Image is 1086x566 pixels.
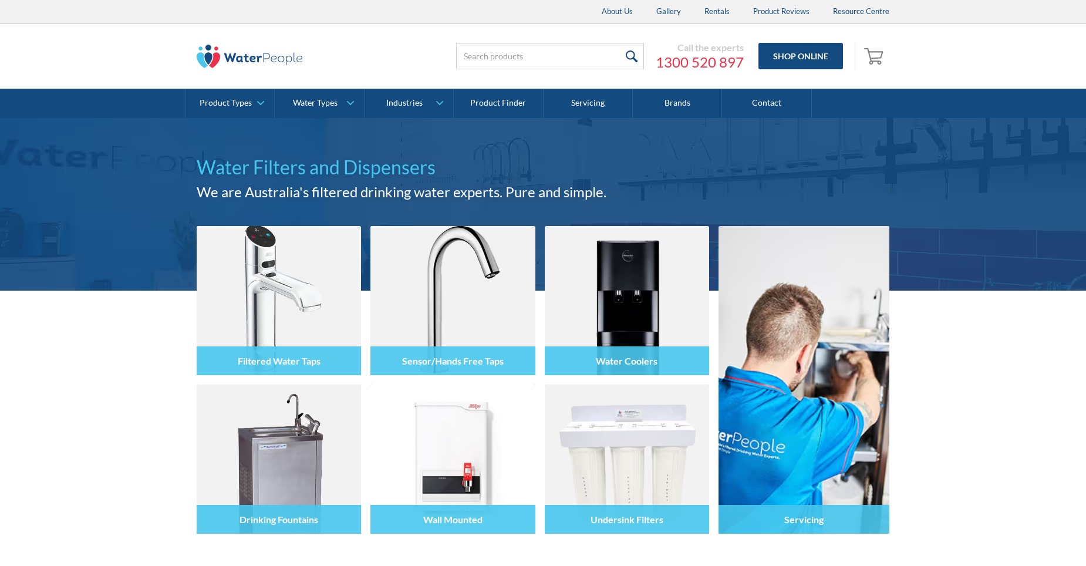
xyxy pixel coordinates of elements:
[238,355,321,366] h4: Filtered Water Taps
[591,514,663,525] h4: Undersink Filters
[758,43,843,69] a: Shop Online
[633,89,722,118] a: Brands
[370,385,535,534] img: Wall Mounted
[456,43,644,69] input: Search products
[864,46,886,65] img: shopping cart
[722,89,811,118] a: Contact
[275,89,363,118] a: Water Types
[240,514,318,525] h4: Drinking Fountains
[386,98,423,108] div: Industries
[861,42,889,70] a: Open empty cart
[423,514,483,525] h4: Wall Mounted
[186,89,274,118] a: Product Types
[402,355,504,366] h4: Sensor/Hands Free Taps
[293,98,338,108] div: Water Types
[719,226,889,534] a: Servicing
[784,514,824,525] h4: Servicing
[197,385,361,534] img: Drinking Fountains
[197,226,361,375] img: Filtered Water Taps
[454,89,543,118] a: Product Finder
[197,45,302,68] img: The Water People
[545,226,709,375] img: Water Coolers
[656,53,744,71] a: 1300 520 897
[596,355,657,366] h4: Water Coolers
[544,89,633,118] a: Servicing
[200,98,252,108] div: Product Types
[370,226,535,375] img: Sensor/Hands Free Taps
[545,385,709,534] img: Undersink Filters
[365,89,453,118] a: Industries
[656,42,744,53] div: Call the experts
